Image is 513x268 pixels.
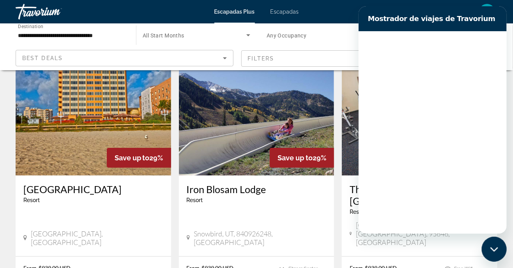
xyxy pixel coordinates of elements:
[22,55,63,61] span: Best Deals
[16,51,171,176] img: ii_hbh1.jpg
[482,237,507,262] iframe: Botón para iniciar la ventana de mensajería
[270,148,334,168] div: 29%
[356,221,490,247] span: [GEOGRAPHIC_DATA], [GEOGRAPHIC_DATA], 95646, [GEOGRAPHIC_DATA]
[18,24,43,29] span: Destination
[23,197,40,203] span: Resort
[477,4,497,20] button: Menú de usuario
[22,53,227,63] mat-select: Sort by
[363,7,377,18] button: Cambiar idioma
[342,51,497,176] img: ii_mck3.jpg
[16,2,94,22] a: Travorium
[350,209,366,215] span: Resort
[194,229,326,247] span: Snowbird, UT, 840926248, [GEOGRAPHIC_DATA]
[143,32,184,39] span: All Start Months
[115,154,150,162] span: Save up to
[179,51,334,176] img: ii_ibl6.jpg
[23,183,163,195] a: [GEOGRAPHIC_DATA]
[107,148,171,168] div: 29%
[241,50,459,67] button: Filter
[350,183,490,207] a: The Mountain Club at [GEOGRAPHIC_DATA]
[359,6,507,234] iframe: Ventana de mensajería
[267,32,307,39] span: Any Occupancy
[187,183,327,195] a: Iron Blosam Lodge
[214,9,255,15] a: Escapadas Plus
[271,9,299,15] a: Escapadas
[31,229,163,247] span: [GEOGRAPHIC_DATA], [GEOGRAPHIC_DATA]
[187,197,203,203] span: Resort
[278,154,313,162] span: Save up to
